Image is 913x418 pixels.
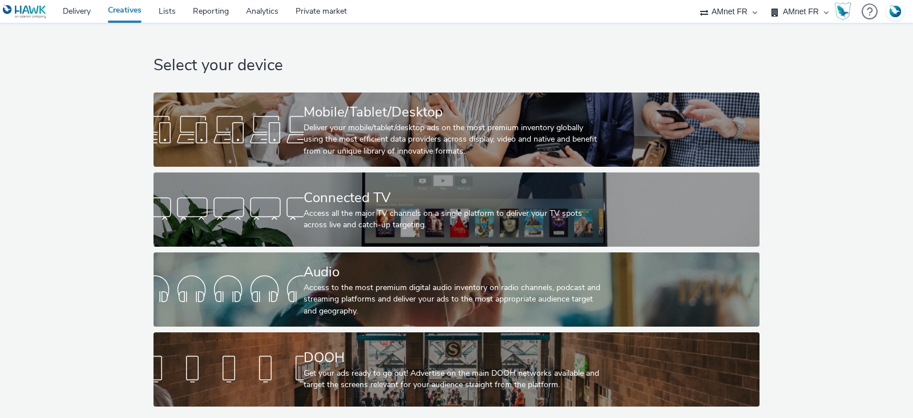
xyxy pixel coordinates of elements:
h1: Select your device [153,55,760,77]
div: Audio [304,262,604,282]
div: Mobile/Tablet/Desktop [304,102,604,122]
img: Hawk Academy [834,2,851,21]
div: DOOH [304,348,604,368]
img: undefined Logo [3,5,47,19]
div: Get your ads ready to go out! Advertise on the main DOOH networks available and target the screen... [304,368,604,391]
img: Account FR [887,3,904,20]
a: DOOHGet your ads ready to go out! Advertise on the main DOOH networks available and target the sc... [153,332,760,407]
div: Connected TV [304,188,604,208]
div: Access to the most premium digital audio inventory on radio channels, podcast and streaming platf... [304,282,604,317]
a: Mobile/Tablet/DesktopDeliver your mobile/tablet/desktop ads on the most premium inventory globall... [153,93,760,167]
a: Connected TVAccess all the major TV channels on a single platform to deliver your TV spots across... [153,172,760,247]
div: Access all the major TV channels on a single platform to deliver your TV spots across live and ca... [304,208,604,231]
a: AudioAccess to the most premium digital audio inventory on radio channels, podcast and streaming ... [153,252,760,327]
a: Hawk Academy [834,2,856,21]
div: Deliver your mobile/tablet/desktop ads on the most premium inventory globally using the most effi... [304,122,604,157]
